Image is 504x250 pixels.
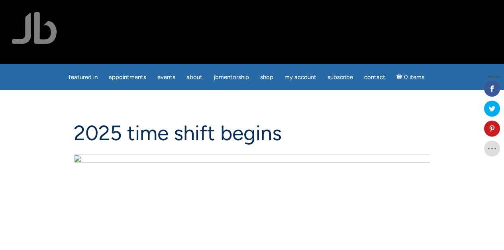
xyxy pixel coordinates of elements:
a: Contact [359,69,390,85]
a: About [182,69,207,85]
h1: 2025 Time Shift Begins [74,122,430,145]
span: Subscribe [328,73,353,81]
a: Subscribe [323,69,358,85]
a: featured in [64,69,102,85]
span: featured in [69,73,98,81]
span: 0 items [404,74,424,80]
span: JBMentorship [214,73,249,81]
span: Contact [364,73,385,81]
a: My Account [280,69,321,85]
span: Events [157,73,175,81]
span: About [186,73,202,81]
a: Events [153,69,180,85]
a: Shop [255,69,278,85]
img: Jamie Butler. The Everyday Medium [12,12,57,44]
span: My Account [284,73,316,81]
i: Cart [396,73,404,81]
a: Cart0 items [392,69,429,85]
span: Shop [260,73,273,81]
a: Appointments [104,69,151,85]
a: JBMentorship [209,69,254,85]
span: Appointments [109,73,146,81]
span: Shares [487,75,500,79]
